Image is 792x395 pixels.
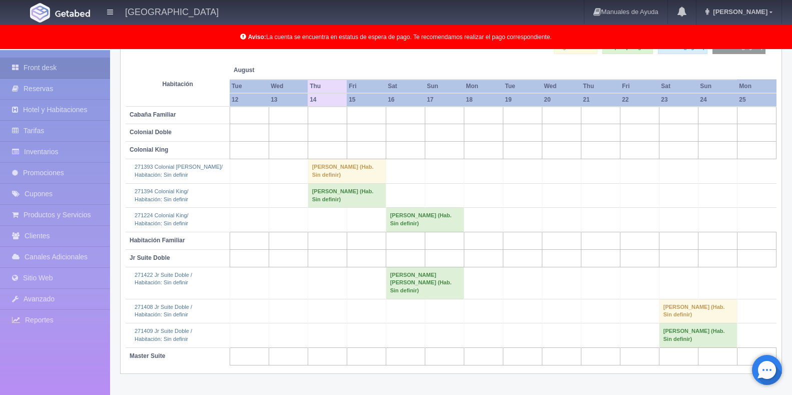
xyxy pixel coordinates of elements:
[230,93,269,107] th: 12
[620,80,659,93] th: Fri
[581,93,620,107] th: 21
[308,183,386,207] td: [PERSON_NAME] (Hab. Sin definir)
[503,93,542,107] th: 19
[130,254,170,261] b: Jr Suite Doble
[620,93,659,107] th: 22
[162,81,193,88] strong: Habitación
[125,5,219,18] h4: [GEOGRAPHIC_DATA]
[347,80,386,93] th: Fri
[55,10,90,17] img: Getabed
[347,93,386,107] th: 15
[698,93,737,107] th: 24
[386,80,425,93] th: Sat
[659,323,737,347] td: [PERSON_NAME] (Hab. Sin definir)
[542,80,581,93] th: Wed
[130,111,176,118] b: Cabaña Familiar
[248,34,266,41] b: Aviso:
[135,328,192,342] a: 271409 Jr Suite Doble /Habitación: Sin definir
[135,304,192,318] a: 271408 Jr Suite Doble /Habitación: Sin definir
[386,93,425,107] th: 16
[308,93,347,107] th: 14
[135,164,223,178] a: 271393 Colonial [PERSON_NAME]/Habitación: Sin definir
[464,93,503,107] th: 18
[659,80,698,93] th: Sat
[464,80,503,93] th: Mon
[425,93,464,107] th: 17
[659,299,737,323] td: [PERSON_NAME] (Hab. Sin definir)
[386,267,464,299] td: [PERSON_NAME] [PERSON_NAME] (Hab. Sin definir)
[737,93,776,107] th: 25
[269,80,308,93] th: Wed
[135,188,189,202] a: 271394 Colonial King/Habitación: Sin definir
[581,80,620,93] th: Thu
[386,208,464,232] td: [PERSON_NAME] (Hab. Sin definir)
[135,272,192,286] a: 271422 Jr Suite Doble /Habitación: Sin definir
[130,237,185,244] b: Habitación Familiar
[425,80,464,93] th: Sun
[308,159,386,183] td: [PERSON_NAME] (Hab. Sin definir)
[130,129,172,136] b: Colonial Doble
[130,146,168,153] b: Colonial King
[737,80,776,93] th: Mon
[503,80,542,93] th: Tue
[659,93,698,107] th: 23
[308,80,347,93] th: Thu
[710,8,767,16] span: [PERSON_NAME]
[234,66,304,75] span: August
[30,3,50,23] img: Getabed
[130,352,165,359] b: Master Suite
[698,80,737,93] th: Sun
[135,212,189,226] a: 271224 Colonial King/Habitación: Sin definir
[269,93,308,107] th: 13
[230,80,269,93] th: Tue
[542,93,581,107] th: 20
